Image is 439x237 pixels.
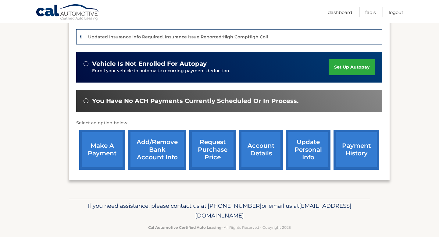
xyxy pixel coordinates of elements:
[73,224,366,231] p: - All Rights Reserved - Copyright 2025
[208,202,262,209] span: [PHONE_NUMBER]
[365,7,376,17] a: FAQ's
[329,59,375,75] a: set up autopay
[239,130,283,170] a: account details
[286,130,330,170] a: update personal info
[189,130,236,170] a: request purchase price
[36,4,100,22] a: Cal Automotive
[84,98,88,103] img: alert-white.svg
[84,61,88,66] img: alert-white.svg
[76,119,382,127] p: Select an option below:
[73,201,366,221] p: If you need assistance, please contact us at: or email us at
[128,130,186,170] a: Add/Remove bank account info
[79,130,125,170] a: make a payment
[334,130,379,170] a: payment history
[92,60,207,68] span: vehicle is not enrolled for autopay
[328,7,352,17] a: Dashboard
[389,7,403,17] a: Logout
[148,225,221,230] strong: Cal Automotive Certified Auto Leasing
[88,34,268,40] p: Updated Insurance Info Required. Insurance Issue Reported:High CompHigh Coll
[92,68,329,74] p: Enroll your vehicle in automatic recurring payment deduction.
[92,97,298,105] span: You have no ACH payments currently scheduled or in process.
